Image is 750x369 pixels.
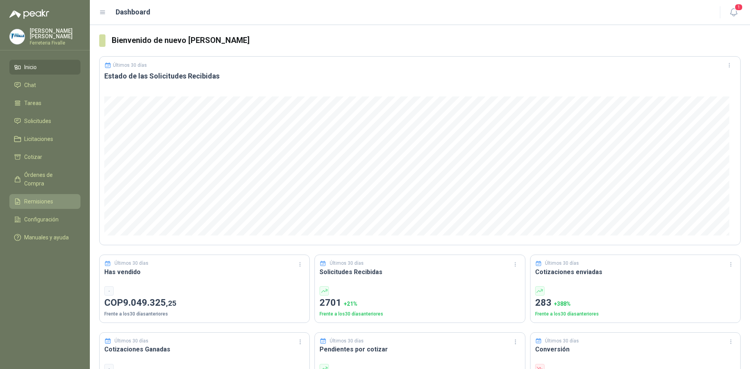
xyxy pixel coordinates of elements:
[104,296,305,310] p: COP
[24,153,42,161] span: Cotizar
[330,337,364,345] p: Últimos 30 días
[545,337,579,345] p: Últimos 30 días
[104,310,305,318] p: Frente a los 30 días anteriores
[113,62,147,68] p: Últimos 30 días
[24,215,59,224] span: Configuración
[9,194,80,209] a: Remisiones
[9,212,80,227] a: Configuración
[9,96,80,111] a: Tareas
[112,34,741,46] h3: Bienvenido de nuevo [PERSON_NAME]
[9,60,80,75] a: Inicio
[116,7,150,18] h1: Dashboard
[104,344,305,354] h3: Cotizaciones Ganadas
[24,171,73,188] span: Órdenes de Compra
[320,344,520,354] h3: Pendientes por cotizar
[734,4,743,11] span: 1
[166,299,177,308] span: ,25
[10,29,25,44] img: Company Logo
[24,197,53,206] span: Remisiones
[535,296,736,310] p: 283
[123,297,177,308] span: 9.049.325
[9,150,80,164] a: Cotizar
[104,286,114,296] div: -
[535,310,736,318] p: Frente a los 30 días anteriores
[9,230,80,245] a: Manuales y ayuda
[24,81,36,89] span: Chat
[9,9,49,19] img: Logo peakr
[104,71,736,81] h3: Estado de las Solicitudes Recibidas
[30,41,80,45] p: Ferreteria Fivalle
[24,99,41,107] span: Tareas
[9,114,80,128] a: Solicitudes
[320,310,520,318] p: Frente a los 30 días anteriores
[9,132,80,146] a: Licitaciones
[104,267,305,277] h3: Has vendido
[9,78,80,93] a: Chat
[727,5,741,20] button: 1
[554,301,571,307] span: + 388 %
[114,260,148,267] p: Últimos 30 días
[535,267,736,277] h3: Cotizaciones enviadas
[320,267,520,277] h3: Solicitudes Recibidas
[330,260,364,267] p: Últimos 30 días
[24,233,69,242] span: Manuales y ayuda
[30,28,80,39] p: [PERSON_NAME] [PERSON_NAME]
[24,63,37,71] span: Inicio
[344,301,357,307] span: + 21 %
[545,260,579,267] p: Últimos 30 días
[320,296,520,310] p: 2701
[24,117,51,125] span: Solicitudes
[114,337,148,345] p: Últimos 30 días
[535,344,736,354] h3: Conversión
[9,168,80,191] a: Órdenes de Compra
[24,135,53,143] span: Licitaciones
